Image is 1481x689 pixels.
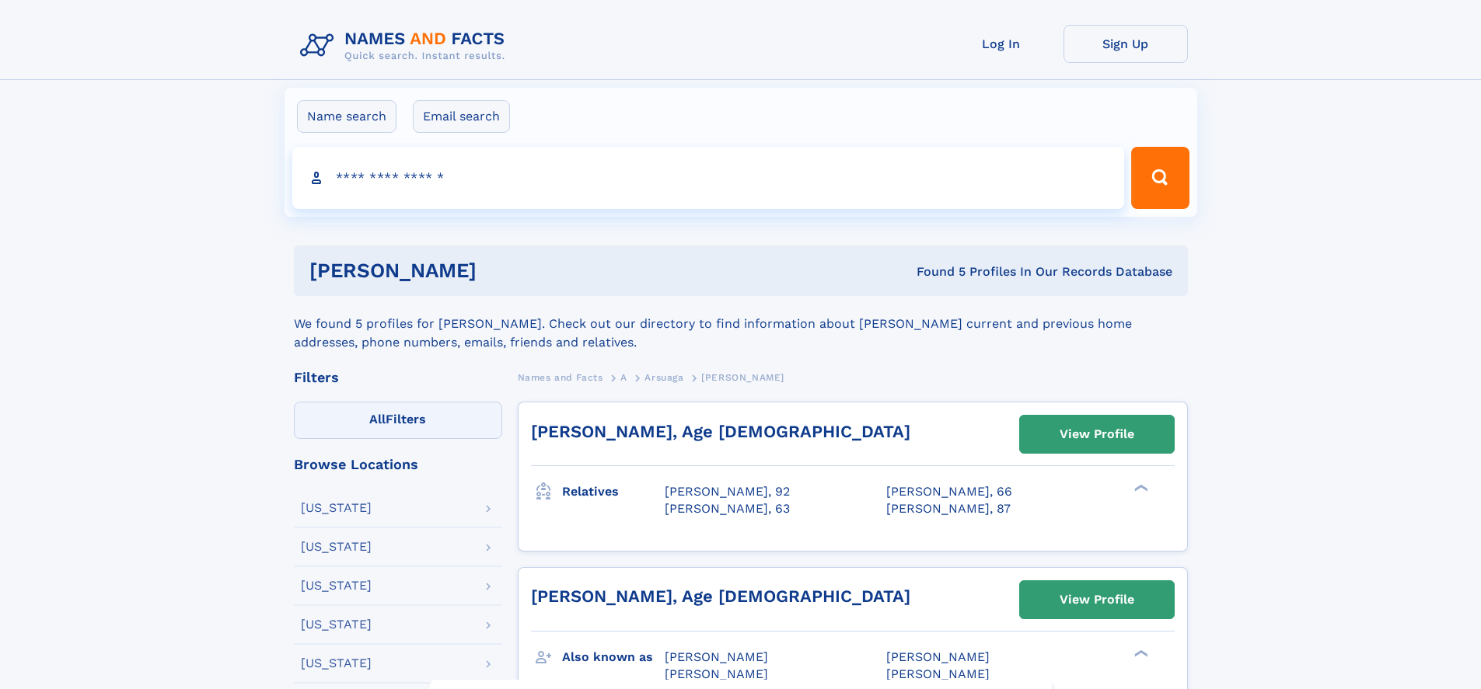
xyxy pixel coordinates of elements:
[644,372,683,383] span: Arsuaga
[292,147,1125,209] input: search input
[413,100,510,133] label: Email search
[301,657,372,670] div: [US_STATE]
[886,649,990,664] span: [PERSON_NAME]
[294,296,1188,352] div: We found 5 profiles for [PERSON_NAME]. Check out our directory to find information about [PERSON_...
[665,666,768,681] span: [PERSON_NAME]
[886,500,1011,517] a: [PERSON_NAME], 87
[369,412,386,426] span: All
[1020,581,1174,618] a: View Profile
[1064,25,1188,63] a: Sign Up
[518,367,603,387] a: Names and Facts
[886,666,990,681] span: [PERSON_NAME]
[644,367,683,387] a: Arsuaga
[562,478,665,505] h3: Relatives
[886,483,1012,500] a: [PERSON_NAME], 66
[620,372,627,383] span: A
[1131,147,1189,209] button: Search Button
[301,541,372,553] div: [US_STATE]
[301,579,372,592] div: [US_STATE]
[294,25,518,67] img: Logo Names and Facts
[665,500,790,517] a: [PERSON_NAME], 63
[309,261,697,280] h1: [PERSON_NAME]
[297,100,396,133] label: Name search
[301,502,372,514] div: [US_STATE]
[294,402,502,439] label: Filters
[939,25,1064,63] a: Log In
[1020,416,1174,453] a: View Profile
[531,422,910,441] a: [PERSON_NAME], Age [DEMOGRAPHIC_DATA]
[701,372,784,383] span: [PERSON_NAME]
[1060,416,1134,452] div: View Profile
[1130,648,1149,658] div: ❯
[697,263,1172,280] div: Found 5 Profiles In Our Records Database
[531,586,910,606] a: [PERSON_NAME], Age [DEMOGRAPHIC_DATA]
[620,367,627,387] a: A
[562,644,665,670] h3: Also known as
[1130,483,1149,493] div: ❯
[665,649,768,664] span: [PERSON_NAME]
[301,618,372,631] div: [US_STATE]
[665,483,790,500] a: [PERSON_NAME], 92
[294,371,502,385] div: Filters
[1060,582,1134,618] div: View Profile
[294,458,502,472] div: Browse Locations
